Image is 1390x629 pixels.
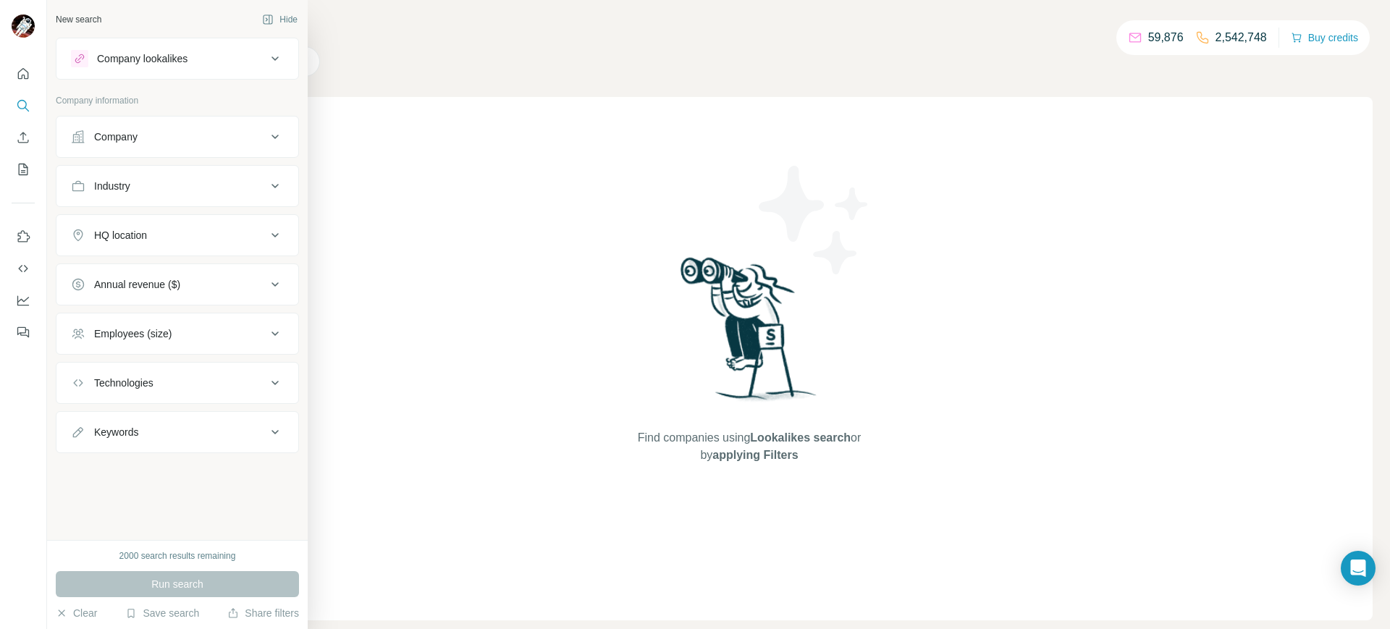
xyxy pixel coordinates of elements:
[749,155,880,285] img: Surfe Illustration - Stars
[94,179,130,193] div: Industry
[1291,28,1358,48] button: Buy credits
[126,17,1373,38] h4: Search
[56,13,101,26] div: New search
[56,119,298,154] button: Company
[119,549,236,562] div: 2000 search results remaining
[97,51,188,66] div: Company lookalikes
[94,130,138,144] div: Company
[1148,29,1184,46] p: 59,876
[56,267,298,302] button: Annual revenue ($)
[56,366,298,400] button: Technologies
[56,218,298,253] button: HQ location
[674,253,825,415] img: Surfe Illustration - Woman searching with binoculars
[12,319,35,345] button: Feedback
[12,224,35,250] button: Use Surfe on LinkedIn
[12,124,35,151] button: Enrich CSV
[56,606,97,620] button: Clear
[94,326,172,341] div: Employees (size)
[12,287,35,313] button: Dashboard
[12,256,35,282] button: Use Surfe API
[227,606,299,620] button: Share filters
[12,61,35,87] button: Quick start
[94,228,147,242] div: HQ location
[125,606,199,620] button: Save search
[94,425,138,439] div: Keywords
[750,431,851,444] span: Lookalikes search
[1341,551,1376,586] div: Open Intercom Messenger
[56,169,298,203] button: Industry
[12,14,35,38] img: Avatar
[56,316,298,351] button: Employees (size)
[712,449,798,461] span: applying Filters
[633,429,865,464] span: Find companies using or by
[12,156,35,182] button: My lists
[1216,29,1267,46] p: 2,542,748
[56,41,298,76] button: Company lookalikes
[56,94,299,107] p: Company information
[252,9,308,30] button: Hide
[94,277,180,292] div: Annual revenue ($)
[12,93,35,119] button: Search
[94,376,153,390] div: Technologies
[56,415,298,449] button: Keywords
